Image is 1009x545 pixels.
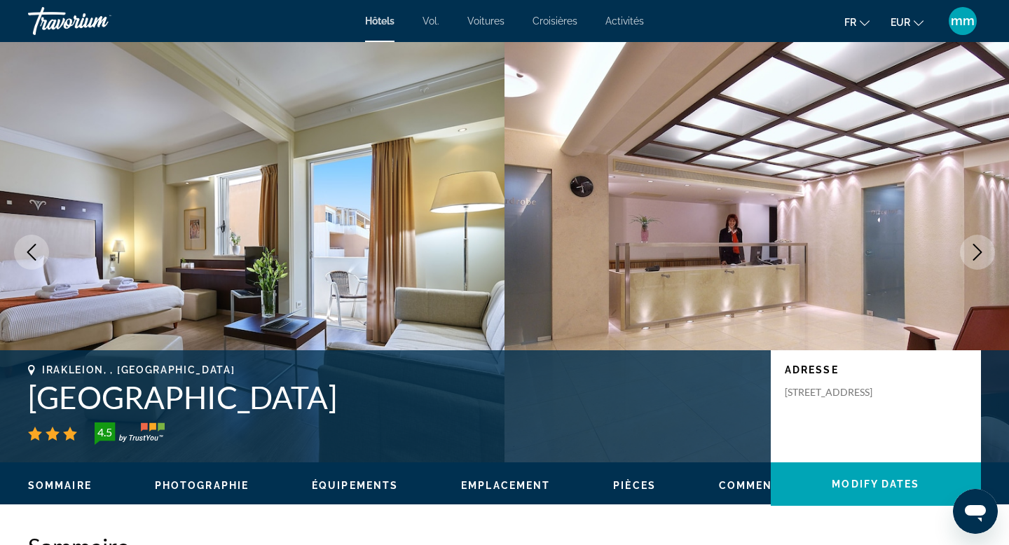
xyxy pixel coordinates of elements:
button: Équipements [312,479,398,492]
button: Sommaire [28,479,92,492]
a: Activités [605,15,644,27]
span: Modify Dates [832,478,919,490]
span: Sommaire [28,480,92,491]
a: Travorium [28,3,168,39]
span: Pièces [613,480,656,491]
img: TrustYou guest rating badge [95,422,165,445]
button: Commentaires [719,479,814,492]
font: EUR [891,17,910,28]
font: fr [844,17,856,28]
p: [STREET_ADDRESS] [785,386,897,399]
a: Croisières [533,15,577,27]
button: Changer de devise [891,12,924,32]
button: Menu utilisateur [945,6,981,36]
span: Photographie [155,480,249,491]
span: Emplacement [461,480,550,491]
a: Hôtels [365,15,394,27]
span: Commentaires [719,480,814,491]
button: Changer de langue [844,12,870,32]
button: Modify Dates [771,462,981,506]
button: Pièces [613,479,656,492]
button: Next image [960,235,995,270]
a: Vol. [423,15,439,27]
font: mm [951,13,975,28]
a: Voitures [467,15,504,27]
span: Équipements [312,480,398,491]
iframe: Bouton de lancement de la fenêtre de messagerie [953,489,998,534]
h1: [GEOGRAPHIC_DATA] [28,379,757,415]
button: Photographie [155,479,249,492]
p: Adresse [785,364,967,375]
span: Irakleion, , [GEOGRAPHIC_DATA] [42,364,235,375]
button: Emplacement [461,479,550,492]
button: Previous image [14,235,49,270]
div: 4.5 [90,424,118,441]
